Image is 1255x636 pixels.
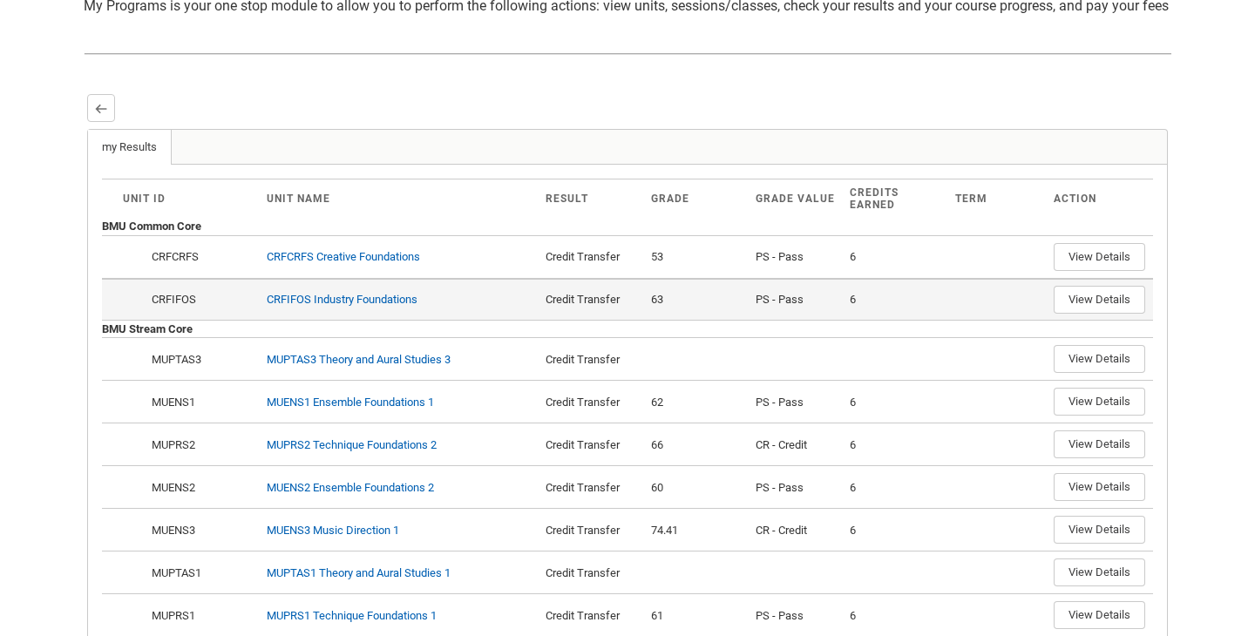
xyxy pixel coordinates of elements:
[1054,601,1145,629] button: View Details
[267,438,437,451] a: MUPRS2 Technique Foundations 2
[651,248,743,266] div: 53
[267,293,417,306] a: CRFIFOS Industry Foundations
[1054,430,1145,458] button: View Details
[149,607,253,625] div: MUPRS1
[651,436,743,454] div: 66
[267,396,434,409] a: MUENS1 Ensemble Foundations 1
[1054,243,1145,271] button: View Details
[546,351,637,369] div: Credit Transfer
[149,351,253,369] div: MUPTAS3
[850,479,941,497] div: 6
[149,394,253,411] div: MUENS1
[267,291,417,308] div: CRFIFOS Industry Foundations
[546,436,637,454] div: Credit Transfer
[756,193,836,205] div: Grade Value
[123,193,253,205] div: Unit ID
[850,291,941,308] div: 6
[850,607,941,625] div: 6
[850,522,941,539] div: 6
[651,193,743,205] div: Grade
[267,522,399,539] div: MUENS3 Music Direction 1
[546,394,637,411] div: Credit Transfer
[756,607,836,625] div: PS - Pass
[267,351,451,369] div: MUPTAS3 Theory and Aural Studies 3
[756,291,836,308] div: PS - Pass
[546,522,637,539] div: Credit Transfer
[850,248,941,266] div: 6
[149,522,253,539] div: MUENS3
[267,524,399,537] a: MUENS3 Music Direction 1
[102,322,193,335] b: BMU Stream Core
[756,394,836,411] div: PS - Pass
[267,479,434,497] div: MUENS2 Ensemble Foundations 2
[1054,286,1145,314] button: View Details
[267,248,420,266] div: CRFCRFS Creative Foundations
[267,436,437,454] div: MUPRS2 Technique Foundations 2
[756,522,836,539] div: CR - Credit
[1054,388,1145,416] button: View Details
[267,250,420,263] a: CRFCRFS Creative Foundations
[651,607,743,625] div: 61
[756,436,836,454] div: CR - Credit
[149,248,253,266] div: CRFCRFS
[149,479,253,497] div: MUENS2
[1054,558,1145,586] button: View Details
[267,394,434,411] div: MUENS1 Ensemble Foundations 1
[84,44,1171,63] img: REDU_GREY_LINE
[149,436,253,454] div: MUPRS2
[87,94,115,122] button: Back
[267,607,437,625] div: MUPRS1 Technique Foundations 1
[1054,473,1145,501] button: View Details
[149,565,253,582] div: MUPTAS1
[546,193,637,205] div: Result
[546,565,637,582] div: Credit Transfer
[1054,193,1132,205] div: Action
[651,522,743,539] div: 74.41
[267,566,451,579] a: MUPTAS1 Theory and Aural Studies 1
[850,186,941,211] div: Credits Earned
[756,479,836,497] div: PS - Pass
[267,353,451,366] a: MUPTAS3 Theory and Aural Studies 3
[651,291,743,308] div: 63
[546,248,637,266] div: Credit Transfer
[149,291,253,308] div: CRFIFOS
[546,607,637,625] div: Credit Transfer
[102,220,201,233] b: BMU Common Core
[546,479,637,497] div: Credit Transfer
[651,479,743,497] div: 60
[850,436,941,454] div: 6
[267,481,434,494] a: MUENS2 Ensemble Foundations 2
[1054,516,1145,544] button: View Details
[546,291,637,308] div: Credit Transfer
[955,193,1040,205] div: Term
[267,609,437,622] a: MUPRS1 Technique Foundations 1
[651,394,743,411] div: 62
[267,193,532,205] div: Unit Name
[1054,345,1145,373] button: View Details
[267,565,451,582] div: MUPTAS1 Theory and Aural Studies 1
[850,394,941,411] div: 6
[756,248,836,266] div: PS - Pass
[88,130,172,165] a: my Results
